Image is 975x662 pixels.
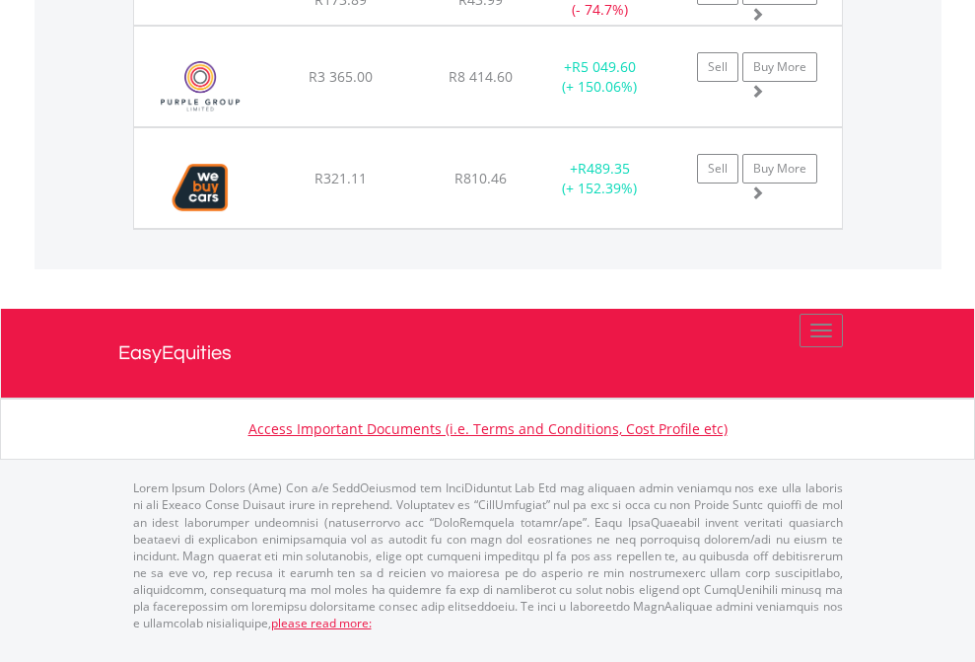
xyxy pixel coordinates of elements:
a: EasyEquities [118,309,858,398]
a: Access Important Documents (i.e. Terms and Conditions, Cost Profile etc) [248,419,728,438]
span: R321.11 [314,169,367,187]
img: EQU.ZA.PPE.png [144,51,257,121]
a: Sell [697,154,738,184]
a: please read more: [271,615,372,631]
div: + (+ 152.39%) [538,159,662,198]
span: R5 049.60 [572,57,636,76]
span: R489.35 [578,159,630,178]
a: Buy More [742,154,817,184]
span: R810.46 [454,169,507,187]
span: R8 414.60 [449,67,513,86]
p: Lorem Ipsum Dolors (Ame) Con a/e SeddOeiusmod tem InciDiduntut Lab Etd mag aliquaen admin veniamq... [133,479,843,631]
img: EQU.ZA.WBC.png [144,153,257,223]
div: + (+ 150.06%) [538,57,662,97]
img: EQU.ZA.NTU.png [144,4,160,20]
a: Buy More [742,52,817,82]
span: R3 365.00 [309,67,373,86]
a: Sell [697,52,738,82]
